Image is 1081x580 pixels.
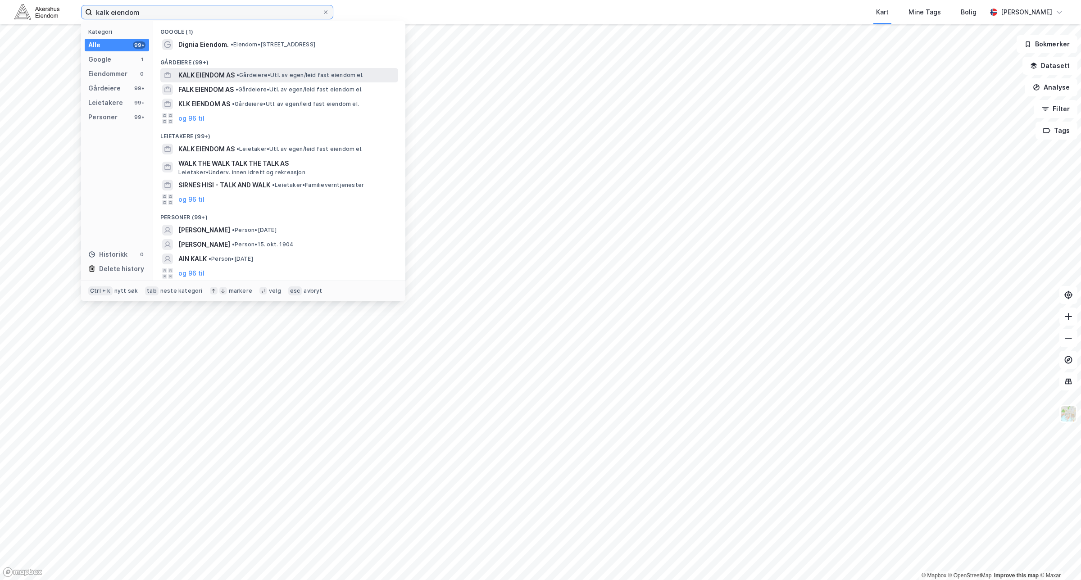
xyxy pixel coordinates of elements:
div: Gårdeiere (99+) [153,52,405,68]
div: 0 [138,70,145,77]
span: FALK EIENDOM AS [178,84,234,95]
button: Analyse [1025,78,1077,96]
span: Gårdeiere • Utl. av egen/leid fast eiendom el. [236,72,363,79]
div: [PERSON_NAME] [1001,7,1052,18]
div: Leietakere [88,97,123,108]
div: markere [229,287,252,295]
button: Tags [1036,122,1077,140]
span: • [236,145,239,152]
div: Eiendommer [88,68,127,79]
div: Kontrollprogram for chat [1036,537,1081,580]
div: Gårdeiere [88,83,121,94]
span: KALK EIENDOM AS [178,70,235,81]
span: Leietaker • Utl. av egen/leid fast eiendom el. [236,145,363,153]
div: Personer (99+) [153,207,405,223]
span: • [272,181,275,188]
div: Kart [876,7,889,18]
img: akershus-eiendom-logo.9091f326c980b4bce74ccdd9f866810c.svg [14,4,59,20]
span: • [232,227,235,233]
div: avbryt [304,287,322,295]
span: Leietaker • Familieverntjenester [272,181,364,189]
button: Filter [1034,100,1077,118]
div: Kategori [88,28,149,35]
button: Bokmerker [1017,35,1077,53]
span: SIRNES HISI - TALK AND WALK [178,180,270,190]
div: Google (1) [153,21,405,37]
div: tab [145,286,159,295]
iframe: Chat Widget [1036,537,1081,580]
div: Leietakere (99+) [153,126,405,142]
span: Leietaker • Underv. innen idrett og rekreasjon [178,169,305,176]
button: og 96 til [178,194,204,205]
a: Mapbox [922,572,946,579]
span: Eiendom • [STREET_ADDRESS] [231,41,315,48]
div: Alle [88,40,100,50]
span: Gårdeiere • Utl. av egen/leid fast eiendom el. [232,100,359,108]
div: 99+ [133,85,145,92]
div: Google [88,54,111,65]
div: nytt søk [114,287,138,295]
input: Søk på adresse, matrikkel, gårdeiere, leietakere eller personer [92,5,322,19]
span: • [232,241,235,248]
span: • [209,255,211,262]
a: OpenStreetMap [948,572,992,579]
div: neste kategori [160,287,203,295]
div: Ctrl + k [88,286,113,295]
span: WALK THE WALK TALK THE TALK AS [178,158,395,169]
span: • [236,86,238,93]
span: [PERSON_NAME] [178,225,230,236]
div: 99+ [133,113,145,121]
a: Mapbox homepage [3,567,42,577]
div: Bolig [961,7,977,18]
div: Mine Tags [908,7,941,18]
div: velg [269,287,281,295]
a: Improve this map [994,572,1039,579]
button: og 96 til [178,113,204,124]
span: Dignia Eiendom. [178,39,229,50]
div: Personer [88,112,118,122]
div: esc [288,286,302,295]
span: AIN KALK [178,254,207,264]
span: KLK EIENDOM AS [178,99,230,109]
div: 0 [138,251,145,258]
span: • [236,72,239,78]
button: Datasett [1022,57,1077,75]
span: KALK EIENDOM AS [178,144,235,154]
img: Z [1060,405,1077,422]
div: Historikk [88,249,127,260]
span: • [231,41,233,48]
div: Delete history [99,263,144,274]
span: [PERSON_NAME] [178,239,230,250]
div: 1 [138,56,145,63]
span: Person • [DATE] [232,227,277,234]
div: 99+ [133,41,145,49]
span: Person • [DATE] [209,255,253,263]
div: 99+ [133,99,145,106]
button: og 96 til [178,268,204,279]
span: Person • 15. okt. 1904 [232,241,294,248]
span: Gårdeiere • Utl. av egen/leid fast eiendom el. [236,86,363,93]
span: • [232,100,235,107]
